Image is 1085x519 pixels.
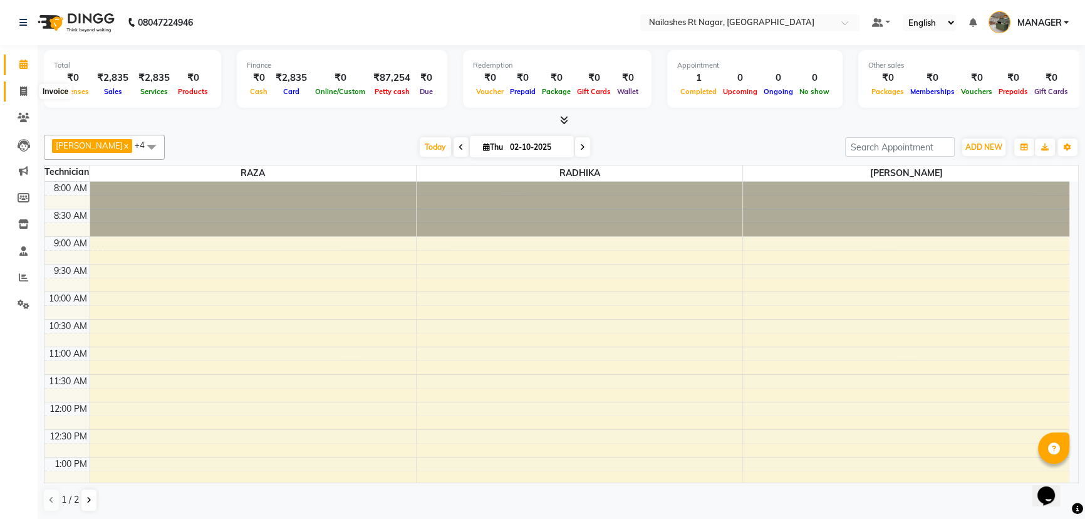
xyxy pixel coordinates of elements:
div: 0 [761,71,796,85]
b: 08047224946 [138,5,193,40]
span: [PERSON_NAME] [743,165,1069,181]
div: 1 [677,71,720,85]
img: logo [32,5,118,40]
span: Gift Cards [1031,87,1071,96]
div: 9:30 AM [51,265,90,278]
span: Completed [677,87,720,96]
div: Other sales [868,60,1071,71]
span: +4 [135,140,154,150]
div: Appointment [677,60,833,71]
a: x [123,140,128,150]
span: Prepaids [995,87,1031,96]
div: ₹0 [995,71,1031,85]
div: 8:30 AM [51,209,90,223]
div: ₹0 [539,71,574,85]
span: Prepaid [507,87,539,96]
div: 11:00 AM [46,347,90,360]
iframe: chat widget [1032,469,1072,506]
div: ₹2,835 [133,71,175,85]
div: ₹0 [507,71,539,85]
div: ₹0 [614,71,641,85]
span: Upcoming [720,87,761,96]
div: Finance [247,60,437,71]
div: ₹0 [175,71,211,85]
div: 8:00 AM [51,182,90,195]
span: Package [539,87,574,96]
div: 12:30 PM [47,430,90,443]
span: Online/Custom [312,87,368,96]
input: Search Appointment [845,137,955,157]
input: 2025-10-02 [506,138,569,157]
span: Card [280,87,303,96]
div: ₹87,254 [368,71,415,85]
span: Packages [868,87,907,96]
div: ₹0 [958,71,995,85]
span: Vouchers [958,87,995,96]
div: ₹2,835 [271,71,312,85]
img: MANAGER [989,11,1010,33]
span: ADD NEW [965,142,1002,152]
span: RADHIKA [417,165,742,181]
span: [PERSON_NAME] [56,140,123,150]
span: Voucher [473,87,507,96]
span: Sales [101,87,125,96]
span: 1 / 2 [61,493,79,506]
div: ₹0 [247,71,271,85]
div: ₹0 [54,71,92,85]
div: ₹0 [907,71,958,85]
div: ₹0 [574,71,614,85]
button: ADD NEW [962,139,1005,156]
div: Invoice [39,84,71,99]
div: 9:00 AM [51,237,90,250]
div: ₹0 [868,71,907,85]
span: No show [796,87,833,96]
div: 12:00 PM [47,402,90,416]
span: Today [420,137,451,157]
div: 1:00 PM [52,458,90,471]
div: ₹0 [415,71,437,85]
div: 10:30 AM [46,320,90,333]
span: Wallet [614,87,641,96]
div: ₹0 [312,71,368,85]
span: Gift Cards [574,87,614,96]
div: 0 [720,71,761,85]
span: RAZA [90,165,416,181]
div: ₹2,835 [92,71,133,85]
span: Thu [480,142,506,152]
div: 0 [796,71,833,85]
span: Ongoing [761,87,796,96]
div: ₹0 [1031,71,1071,85]
span: Due [417,87,436,96]
div: Redemption [473,60,641,71]
div: 11:30 AM [46,375,90,388]
span: Petty cash [371,87,413,96]
span: Services [137,87,171,96]
span: MANAGER [1017,16,1061,29]
span: Cash [247,87,271,96]
div: ₹0 [473,71,507,85]
span: Products [175,87,211,96]
span: Memberships [907,87,958,96]
div: 10:00 AM [46,292,90,305]
div: Total [54,60,211,71]
div: Technician [44,165,90,179]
